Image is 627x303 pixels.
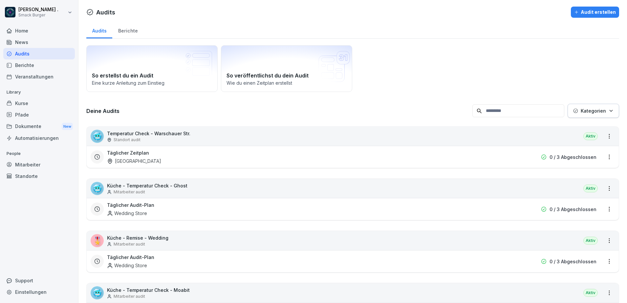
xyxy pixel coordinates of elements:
[114,241,145,247] p: Mitarbeiter audit
[568,104,619,118] button: Kategorien
[550,206,596,213] p: 0 / 3 Abgeschlossen
[92,79,212,86] p: Eine kurze Anleitung zum Einstieg
[18,13,58,17] p: Smack Burger
[3,36,75,48] a: News
[3,87,75,97] p: Library
[107,262,147,269] div: Wedding Store
[107,254,154,261] h3: Täglicher Audit-Plan
[571,7,619,18] button: Audit erstellen
[3,109,75,120] a: Pfade
[583,132,598,140] div: Aktiv
[114,189,145,195] p: Mitarbeiter audit
[3,148,75,159] p: People
[86,22,112,38] a: Audits
[107,149,149,156] h3: Täglicher Zeitplan
[3,170,75,182] a: Standorte
[86,45,218,92] a: So erstellst du ein AuditEine kurze Anleitung zum Einstieg
[107,202,154,208] h3: Täglicher Audit-Plan
[221,45,352,92] a: So veröffentlichst du dein AuditWie du einen Zeitplan erstellst
[91,286,104,299] div: 🥶
[581,107,606,114] p: Kategorien
[107,287,190,293] p: Küche - Temperatur Check - Moabit
[96,8,115,17] h1: Audits
[18,7,58,12] p: [PERSON_NAME] .
[3,120,75,133] a: DokumenteNew
[107,130,190,137] p: Temperatur Check - Warschauer Str.
[3,275,75,286] div: Support
[86,107,469,115] h3: Deine Audits
[583,184,598,192] div: Aktiv
[227,79,347,86] p: Wie du einen Zeitplan erstellst
[91,130,104,143] div: 🥶
[3,25,75,36] a: Home
[3,120,75,133] div: Dokumente
[3,159,75,170] a: Mitarbeiter
[91,182,104,195] div: 🥶
[3,132,75,144] a: Automatisierungen
[3,286,75,298] a: Einstellungen
[107,234,168,241] p: Küche - Remise - Wedding
[3,97,75,109] a: Kurse
[583,237,598,245] div: Aktiv
[3,59,75,71] a: Berichte
[550,154,596,161] p: 0 / 3 Abgeschlossen
[107,158,161,164] div: [GEOGRAPHIC_DATA]
[3,48,75,59] a: Audits
[107,210,147,217] div: Wedding Store
[107,182,187,189] p: Küche - Temperatur Check - Ghost
[114,137,141,143] p: Standort audit
[583,289,598,297] div: Aktiv
[62,123,73,130] div: New
[550,258,596,265] p: 0 / 3 Abgeschlossen
[91,234,104,247] div: 🎖️
[3,71,75,82] a: Veranstaltungen
[92,72,212,79] h2: So erstellst du ein Audit
[112,22,143,38] a: Berichte
[227,72,347,79] h2: So veröffentlichst du dein Audit
[574,9,616,16] div: Audit erstellen
[114,293,145,299] p: Mitarbeiter audit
